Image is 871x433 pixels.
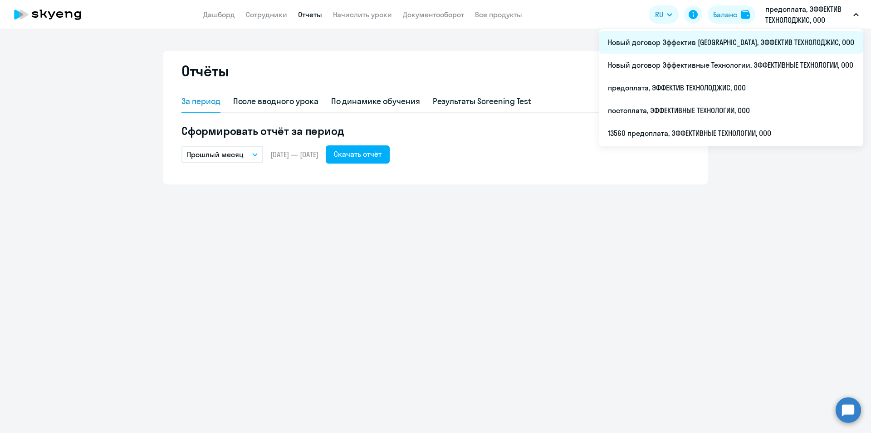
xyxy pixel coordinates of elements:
div: Скачать отчёт [334,149,382,159]
button: RU [649,5,679,24]
a: Все продукты [475,10,522,19]
ul: RU [599,29,863,146]
a: Сотрудники [246,10,287,19]
span: RU [655,9,663,20]
button: предоплата, ЭФФЕКТИВ ТЕХНОЛОДЖИС, ООО [761,4,863,25]
button: Балансbalance [708,5,755,24]
a: Отчеты [298,10,322,19]
img: balance [741,10,750,19]
button: Скачать отчёт [326,145,390,164]
span: [DATE] — [DATE] [270,149,318,159]
h2: Отчёты [181,62,229,80]
a: Начислить уроки [333,10,392,19]
div: За период [181,95,220,107]
a: Дашборд [203,10,235,19]
button: Прошлый месяц [181,146,263,163]
h5: Сформировать отчёт за период [181,124,690,138]
div: По динамике обучения [331,95,420,107]
div: После вводного урока [233,95,318,107]
a: Документооборот [403,10,464,19]
div: Результаты Screening Test [433,95,532,107]
p: предоплата, ЭФФЕКТИВ ТЕХНОЛОДЖИС, ООО [765,4,850,25]
div: Баланс [713,9,737,20]
p: Прошлый месяц [187,149,244,160]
